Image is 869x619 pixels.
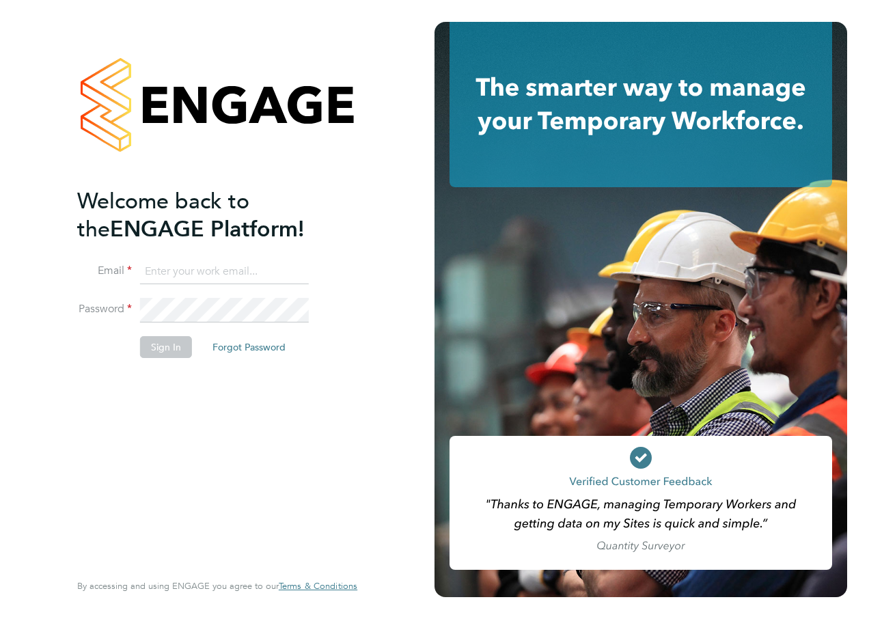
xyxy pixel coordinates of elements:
[77,187,344,243] h2: ENGAGE Platform!
[77,302,132,316] label: Password
[77,188,249,243] span: Welcome back to the
[140,260,309,284] input: Enter your work email...
[77,580,357,592] span: By accessing and using ENGAGE you agree to our
[202,336,296,358] button: Forgot Password
[140,336,192,358] button: Sign In
[279,581,357,592] a: Terms & Conditions
[77,264,132,278] label: Email
[279,580,357,592] span: Terms & Conditions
